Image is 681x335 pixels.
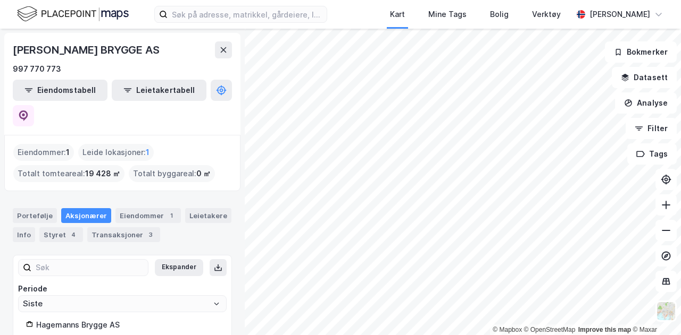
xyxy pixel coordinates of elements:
[626,118,677,139] button: Filter
[627,143,677,165] button: Tags
[78,144,154,161] div: Leide lokasjoner :
[212,299,221,308] button: Open
[13,144,74,161] div: Eiendommer :
[112,80,206,101] button: Leietakertabell
[31,260,148,276] input: Søk
[13,165,124,182] div: Totalt tomteareal :
[168,6,327,22] input: Søk på adresse, matrikkel, gårdeiere, leietakere eller personer
[18,282,227,295] div: Periode
[68,229,79,240] div: 4
[628,284,681,335] div: Kontrollprogram for chat
[13,63,61,75] div: 997 770 773
[524,326,576,333] a: OpenStreetMap
[578,326,631,333] a: Improve this map
[628,284,681,335] iframe: Chat Widget
[390,8,405,21] div: Kart
[85,167,120,180] span: 19 428 ㎡
[115,208,181,223] div: Eiendommer
[87,227,160,242] div: Transaksjoner
[605,41,677,63] button: Bokmerker
[13,208,57,223] div: Portefølje
[185,208,231,223] div: Leietakere
[13,80,107,101] button: Eiendomstabell
[155,259,203,276] button: Ekspander
[145,229,156,240] div: 3
[13,227,35,242] div: Info
[196,167,211,180] span: 0 ㎡
[589,8,650,21] div: [PERSON_NAME]
[615,92,677,114] button: Analyse
[19,296,226,312] input: ClearOpen
[17,5,129,23] img: logo.f888ab2527a4732fd821a326f86c7f29.svg
[428,8,467,21] div: Mine Tags
[61,208,111,223] div: Aksjonærer
[13,41,161,58] div: [PERSON_NAME] BRYGGE AS
[39,227,83,242] div: Styret
[166,210,177,221] div: 1
[493,326,522,333] a: Mapbox
[490,8,509,21] div: Bolig
[532,8,561,21] div: Verktøy
[66,146,70,159] span: 1
[612,67,677,88] button: Datasett
[36,319,219,331] div: Hagemanns Brygge AS
[129,165,215,182] div: Totalt byggareal :
[146,146,150,159] span: 1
